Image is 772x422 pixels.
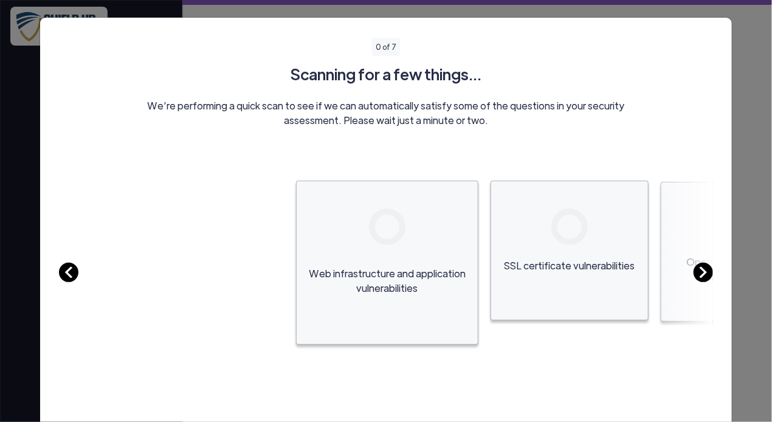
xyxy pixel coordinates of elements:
[306,266,468,296] p: Web infrastructure and application vulnerabilities
[570,291,772,422] iframe: Chat Widget
[59,63,713,86] h3: Scanning for a few things...
[501,258,638,273] p: SSL certificate vulnerabilities
[141,99,632,128] p: We’re performing a quick scan to see if we can automatically satisfy some of the questions in you...
[59,263,78,282] img: dropdown-arrow.svg
[372,38,400,56] p: 0 of 7
[694,263,713,282] img: dropdown-arrow.svg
